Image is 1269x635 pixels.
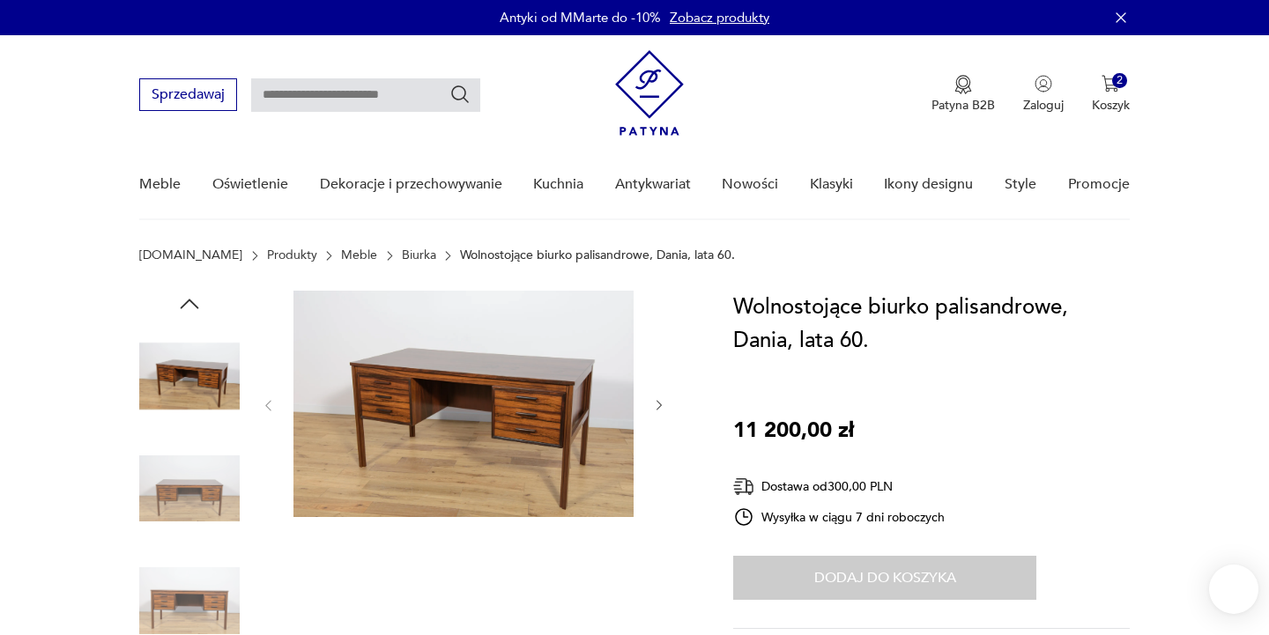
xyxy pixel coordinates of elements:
img: Zdjęcie produktu Wolnostojące biurko palisandrowe, Dania, lata 60. [139,439,240,539]
img: Ikonka użytkownika [1035,75,1052,92]
a: Sprzedawaj [139,90,237,102]
iframe: Smartsupp widget button [1209,565,1258,614]
img: Ikona dostawy [733,476,754,498]
button: Zaloguj [1023,75,1064,114]
button: 2Koszyk [1092,75,1130,114]
img: Ikona medalu [954,75,972,94]
p: 11 200,00 zł [733,414,854,447]
div: Wysyłka w ciągu 7 dni roboczych [733,506,945,528]
img: Zdjęcie produktu Wolnostojące biurko palisandrowe, Dania, lata 60. [139,326,240,426]
p: Wolnostojące biurko palisandrowe, Dania, lata 60. [460,248,735,262]
p: Patyna B2B [931,97,995,114]
div: Dostawa od 300,00 PLN [733,476,945,498]
a: Meble [139,151,181,218]
a: Style [1005,151,1036,218]
p: Antyki od MMarte do -10% [500,9,661,26]
a: [DOMAIN_NAME] [139,248,242,262]
button: Szukaj [449,84,471,105]
a: Meble [341,248,377,262]
img: Ikona koszyka [1102,75,1119,92]
p: Zaloguj [1023,97,1064,114]
h1: Wolnostojące biurko palisandrowe, Dania, lata 60. [733,291,1129,358]
a: Produkty [267,248,317,262]
img: Patyna - sklep z meblami i dekoracjami vintage [615,50,684,136]
a: Nowości [722,151,778,218]
button: Patyna B2B [931,75,995,114]
a: Kuchnia [533,151,583,218]
a: Zobacz produkty [670,9,769,26]
a: Dekoracje i przechowywanie [320,151,502,218]
a: Promocje [1068,151,1130,218]
button: Sprzedawaj [139,78,237,111]
a: Ikony designu [884,151,973,218]
a: Biurka [402,248,436,262]
a: Antykwariat [615,151,691,218]
a: Ikona medaluPatyna B2B [931,75,995,114]
a: Oświetlenie [212,151,288,218]
p: Koszyk [1092,97,1130,114]
img: Zdjęcie produktu Wolnostojące biurko palisandrowe, Dania, lata 60. [293,291,634,517]
a: Klasyki [810,151,853,218]
div: 2 [1112,73,1127,88]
